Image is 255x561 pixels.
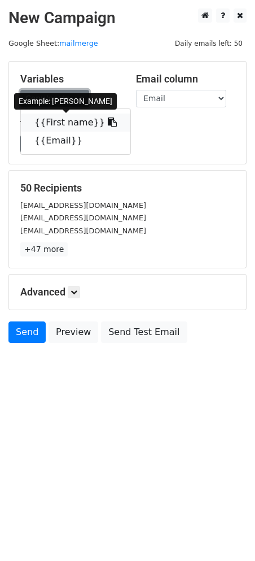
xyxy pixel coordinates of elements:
[14,93,117,110] div: Example: [PERSON_NAME]
[171,37,247,50] span: Daily emails left: 50
[20,242,68,256] a: +47 more
[136,73,235,85] h5: Email column
[8,8,247,28] h2: New Campaign
[8,39,98,47] small: Google Sheet:
[8,321,46,343] a: Send
[20,201,146,210] small: [EMAIL_ADDRESS][DOMAIN_NAME]
[20,286,235,298] h5: Advanced
[20,73,119,85] h5: Variables
[101,321,187,343] a: Send Test Email
[20,182,235,194] h5: 50 Recipients
[59,39,98,47] a: mailmerge
[20,214,146,222] small: [EMAIL_ADDRESS][DOMAIN_NAME]
[21,132,130,150] a: {{Email}}
[199,507,255,561] iframe: Chat Widget
[49,321,98,343] a: Preview
[20,227,146,235] small: [EMAIL_ADDRESS][DOMAIN_NAME]
[171,39,247,47] a: Daily emails left: 50
[21,114,130,132] a: {{First name}}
